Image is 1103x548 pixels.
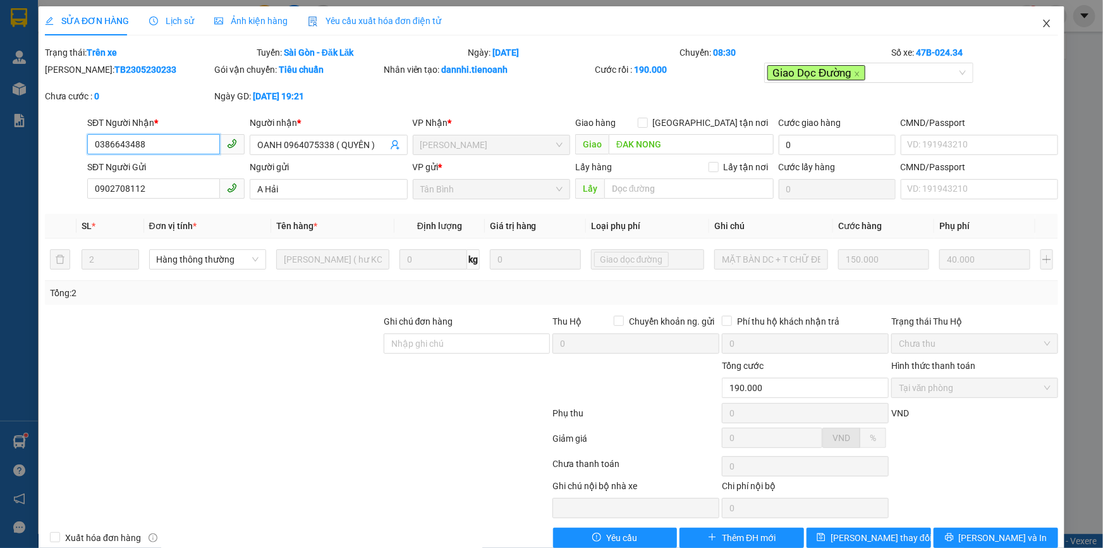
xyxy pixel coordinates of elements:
[284,47,354,58] b: Sài Gòn - Đăk Lăk
[870,433,876,443] span: %
[679,528,804,548] button: plusThêm ĐH mới
[552,457,721,479] div: Chưa thanh toán
[467,249,480,270] span: kg
[276,249,390,270] input: VD: Bàn, Ghế
[634,65,667,75] b: 190.000
[45,16,54,25] span: edit
[255,46,467,59] div: Tuyến:
[606,531,637,545] span: Yêu cầu
[276,221,317,231] span: Tên hàng
[714,249,828,270] input: Ghi Chú
[594,252,669,267] span: Giao dọc đường
[50,286,426,300] div: Tổng: 2
[214,89,381,103] div: Ngày GD:
[553,528,678,548] button: exclamation-circleYêu cầu
[575,118,616,128] span: Giao hàng
[308,16,318,27] img: icon
[413,118,448,128] span: VP Nhận
[45,63,212,77] div: [PERSON_NAME]:
[420,180,563,199] span: Tân Bình
[490,249,581,270] input: 0
[493,47,520,58] b: [DATE]
[279,65,324,75] b: Tiêu chuẩn
[817,533,826,543] span: save
[390,140,400,150] span: user-add
[722,531,776,545] span: Thêm ĐH mới
[600,252,663,266] span: Giao dọc đường
[87,160,245,174] div: SĐT Người Gửi
[767,65,865,80] span: Giao Dọc Đường
[552,316,582,327] span: Thu Hộ
[934,528,1058,548] button: printer[PERSON_NAME] và In
[838,249,929,270] input: 0
[832,433,850,443] span: VND
[214,16,288,26] span: Ảnh kiện hàng
[831,531,932,545] span: [PERSON_NAME] thay đổi
[891,361,975,371] label: Hình thức thanh toán
[592,533,601,543] span: exclamation-circle
[575,162,612,172] span: Lấy hàng
[417,221,462,231] span: Định lượng
[214,63,381,77] div: Gói vận chuyển:
[552,479,719,498] div: Ghi chú nội bộ nhà xe
[149,533,157,542] span: info-circle
[945,533,954,543] span: printer
[467,46,679,59] div: Ngày:
[575,178,604,199] span: Lấy
[384,316,453,327] label: Ghi chú đơn hàng
[552,406,721,428] div: Phụ thu
[648,116,774,130] span: [GEOGRAPHIC_DATA] tận nơi
[899,378,1051,397] span: Tại văn phòng
[227,183,237,193] span: phone
[82,221,92,231] span: SL
[719,160,774,174] span: Lấy tận nơi
[413,160,570,174] div: VP gửi
[1042,18,1052,28] span: close
[779,162,836,172] label: Cước lấy hàng
[1040,249,1053,270] button: plus
[60,531,146,545] span: Xuất hóa đơn hàng
[901,160,1058,174] div: CMND/Passport
[586,214,710,239] th: Loại phụ phí
[916,47,963,58] b: 47B-024.34
[157,250,259,269] span: Hàng thông thường
[624,314,719,328] span: Chuyển khoản ng. gửi
[214,16,223,25] span: picture
[779,179,896,199] input: Cước lấy hàng
[1029,6,1064,42] button: Close
[838,221,882,231] span: Cước hàng
[575,134,609,154] span: Giao
[854,71,860,77] span: close
[50,249,70,270] button: delete
[420,135,563,154] span: Cư Kuin
[87,47,117,58] b: Trên xe
[227,139,237,149] span: phone
[779,118,841,128] label: Cước giao hàng
[114,65,176,75] b: TB2305230233
[709,214,833,239] th: Ghi chú
[595,63,762,77] div: Cước rồi :
[149,221,197,231] span: Đơn vị tính
[253,91,304,101] b: [DATE] 19:21
[250,116,407,130] div: Người nhận
[678,46,890,59] div: Chuyến:
[891,314,1058,328] div: Trạng thái Thu Hộ
[609,134,774,154] input: Dọc đường
[891,408,909,418] span: VND
[149,16,158,25] span: clock-circle
[732,314,844,328] span: Phí thu hộ khách nhận trả
[308,16,441,26] span: Yêu cầu xuất hóa đơn điện tử
[149,16,194,26] span: Lịch sử
[713,47,736,58] b: 08:30
[708,533,717,543] span: plus
[384,333,551,354] input: Ghi chú đơn hàng
[87,116,245,130] div: SĐT Người Nhận
[94,91,99,101] b: 0
[250,160,407,174] div: Người gửi
[722,361,764,371] span: Tổng cước
[890,46,1059,59] div: Số xe:
[45,89,212,103] div: Chưa cước :
[45,16,129,26] span: SỬA ĐƠN HÀNG
[779,135,896,155] input: Cước giao hàng
[490,221,537,231] span: Giá trị hàng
